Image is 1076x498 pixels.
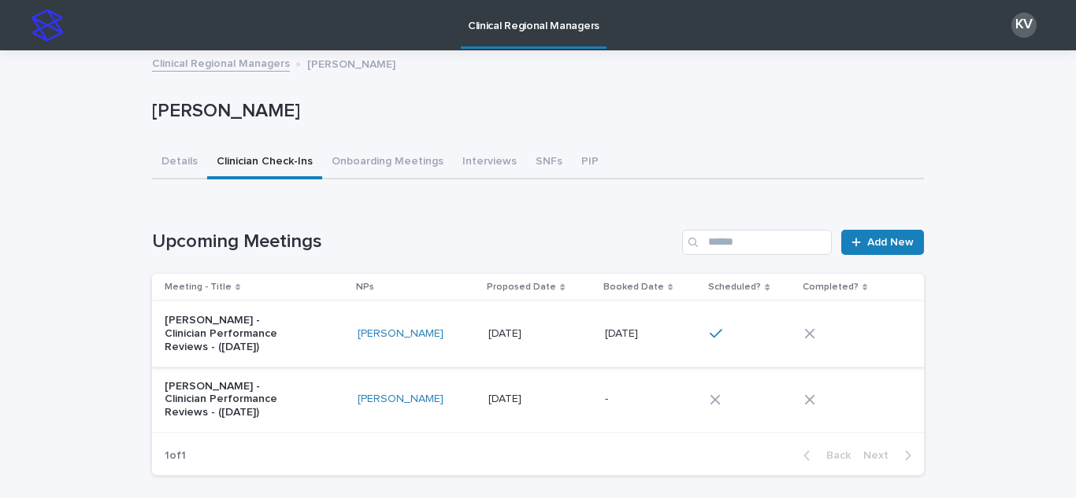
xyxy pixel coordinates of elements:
[453,146,526,179] button: Interviews
[488,389,525,406] p: [DATE]
[803,279,859,296] p: Completed?
[791,448,857,463] button: Back
[165,279,232,296] p: Meeting - Title
[572,146,608,179] button: PIP
[605,389,611,406] p: -
[207,146,322,179] button: Clinician Check-Ins
[307,54,395,72] p: [PERSON_NAME]
[152,367,924,432] tr: [PERSON_NAME] - Clinician Performance Reviews - ([DATE])[PERSON_NAME] [DATE][DATE] --
[863,450,898,461] span: Next
[165,380,296,419] p: [PERSON_NAME] - Clinician Performance Reviews - ([DATE])
[605,324,641,341] p: [DATE]
[603,279,664,296] p: Booked Date
[152,437,199,475] p: 1 of 1
[322,146,453,179] button: Onboarding Meetings
[152,301,924,367] tr: [PERSON_NAME] - Clinician Performance Reviews - ([DATE])[PERSON_NAME] [DATE][DATE] [DATE][DATE]
[152,146,207,179] button: Details
[1011,13,1037,38] div: KV
[857,448,924,463] button: Next
[358,393,443,406] a: [PERSON_NAME]
[152,100,918,123] p: [PERSON_NAME]
[356,279,374,296] p: NPs
[682,230,832,255] input: Search
[358,327,443,341] a: [PERSON_NAME]
[488,324,525,341] p: [DATE]
[165,314,296,353] p: [PERSON_NAME] - Clinician Performance Reviews - ([DATE])
[32,9,63,41] img: stacker-logo-s-only.png
[152,231,676,253] h1: Upcoming Meetings
[152,53,290,72] a: Clinical Regional Managers
[817,450,851,461] span: Back
[867,237,914,248] span: Add New
[487,279,556,296] p: Proposed Date
[526,146,572,179] button: SNFs
[841,230,924,255] a: Add New
[708,279,761,296] p: Scheduled?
